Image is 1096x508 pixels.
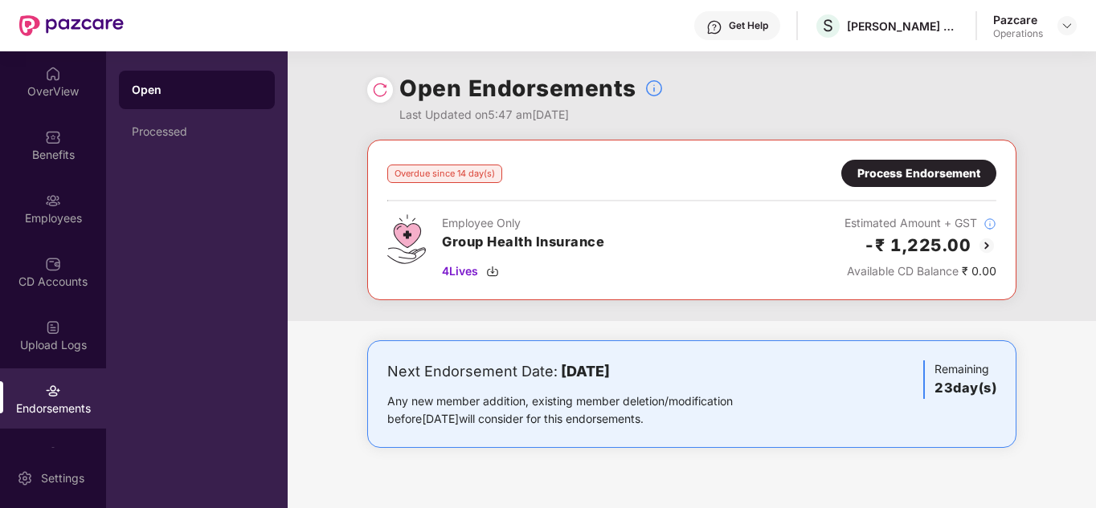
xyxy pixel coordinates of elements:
[387,360,783,383] div: Next Endorsement Date:
[993,27,1043,40] div: Operations
[45,319,61,335] img: svg+xml;base64,PHN2ZyBpZD0iVXBsb2FkX0xvZ3MiIGRhdGEtbmFtZT0iVXBsb2FkIExvZ3MiIHhtbG5zPSJodHRwOi8vd3...
[857,165,980,182] div: Process Endorsement
[923,360,996,399] div: Remaining
[45,383,61,399] img: svg+xml;base64,PHN2ZyBpZD0iRW5kb3JzZW1lbnRzIiB4bWxucz0iaHR0cDovL3d3dy53My5vcmcvMjAwMC9zdmciIHdpZH...
[45,256,61,272] img: svg+xml;base64,PHN2ZyBpZD0iQ0RfQWNjb3VudHMiIGRhdGEtbmFtZT0iQ0QgQWNjb3VudHMiIHhtbG5zPSJodHRwOi8vd3...
[486,265,499,278] img: svg+xml;base64,PHN2ZyBpZD0iRG93bmxvYWQtMzJ4MzIiIHhtbG5zPSJodHRwOi8vd3d3LnczLm9yZy8yMDAwL3N2ZyIgd2...
[45,129,61,145] img: svg+xml;base64,PHN2ZyBpZD0iQmVuZWZpdHMiIHhtbG5zPSJodHRwOi8vd3d3LnczLm9yZy8yMDAwL3N2ZyIgd2lkdGg9Ij...
[19,15,124,36] img: New Pazcare Logo
[399,71,636,106] h1: Open Endorsements
[847,264,959,278] span: Available CD Balance
[844,262,996,280] div: ₹ 0.00
[864,232,971,258] h2: -₹ 1,225.00
[442,262,478,280] span: 4 Lives
[387,165,502,183] div: Overdue since 14 day(s)
[823,16,833,35] span: S
[36,470,89,486] div: Settings
[387,392,783,428] div: Any new member addition, existing member deletion/modification before [DATE] will consider for th...
[45,446,61,462] img: svg+xml;base64,PHN2ZyBpZD0iTXlfT3JkZXJzIiBkYXRhLW5hbWU9Ik15IE9yZGVycyIgeG1sbnM9Imh0dHA6Ly93d3cudz...
[17,470,33,486] img: svg+xml;base64,PHN2ZyBpZD0iU2V0dGluZy0yMHgyMCIgeG1sbnM9Imh0dHA6Ly93d3cudzMub3JnLzIwMDAvc3ZnIiB3aW...
[934,378,996,399] h3: 23 day(s)
[1061,19,1074,32] img: svg+xml;base64,PHN2ZyBpZD0iRHJvcGRvd24tMzJ4MzIiIHhtbG5zPSJodHRwOi8vd3d3LnczLm9yZy8yMDAwL3N2ZyIgd2...
[442,232,604,253] h3: Group Health Insurance
[706,19,722,35] img: svg+xml;base64,PHN2ZyBpZD0iSGVscC0zMngzMiIgeG1sbnM9Imh0dHA6Ly93d3cudzMub3JnLzIwMDAvc3ZnIiB3aWR0aD...
[977,236,996,255] img: svg+xml;base64,PHN2ZyBpZD0iQmFjay0yMHgyMCIgeG1sbnM9Imh0dHA6Ly93d3cudzMub3JnLzIwMDAvc3ZnIiB3aWR0aD...
[387,214,426,264] img: svg+xml;base64,PHN2ZyB4bWxucz0iaHR0cDovL3d3dy53My5vcmcvMjAwMC9zdmciIHdpZHRoPSI0Ny43MTQiIGhlaWdodD...
[132,125,262,138] div: Processed
[372,82,388,98] img: svg+xml;base64,PHN2ZyBpZD0iUmVsb2FkLTMyeDMyIiB4bWxucz0iaHR0cDovL3d3dy53My5vcmcvMjAwMC9zdmciIHdpZH...
[561,363,610,380] b: [DATE]
[729,19,768,32] div: Get Help
[399,106,664,124] div: Last Updated on 5:47 am[DATE]
[45,193,61,209] img: svg+xml;base64,PHN2ZyBpZD0iRW1wbG95ZWVzIiB4bWxucz0iaHR0cDovL3d3dy53My5vcmcvMjAwMC9zdmciIHdpZHRoPS...
[442,214,604,232] div: Employee Only
[644,79,664,98] img: svg+xml;base64,PHN2ZyBpZD0iSW5mb18tXzMyeDMyIiBkYXRhLW5hbWU9IkluZm8gLSAzMngzMiIgeG1sbnM9Imh0dHA6Ly...
[45,66,61,82] img: svg+xml;base64,PHN2ZyBpZD0iSG9tZSIgeG1sbnM9Imh0dHA6Ly93d3cudzMub3JnLzIwMDAvc3ZnIiB3aWR0aD0iMjAiIG...
[847,18,959,34] div: [PERSON_NAME] APPAREL PRIVATE LIMITED
[984,217,996,230] img: svg+xml;base64,PHN2ZyBpZD0iSW5mb18tXzMyeDMyIiBkYXRhLW5hbWU9IkluZm8gLSAzMngzMiIgeG1sbnM9Imh0dHA6Ly...
[993,12,1043,27] div: Pazcare
[844,214,996,232] div: Estimated Amount + GST
[132,82,262,98] div: Open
